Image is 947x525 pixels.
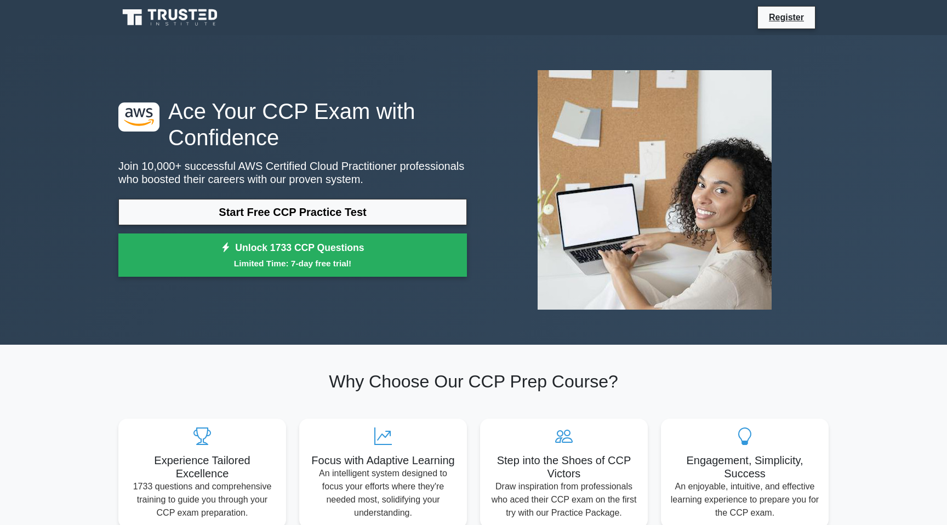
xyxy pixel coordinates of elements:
h5: Step into the Shoes of CCP Victors [489,454,639,480]
p: Draw inspiration from professionals who aced their CCP exam on the first try with our Practice Pa... [489,480,639,520]
h5: Engagement, Simplicity, Success [670,454,820,480]
h2: Why Choose Our CCP Prep Course? [118,371,829,392]
p: An intelligent system designed to focus your efforts where they're needed most, solidifying your ... [308,467,458,520]
p: An enjoyable, intuitive, and effective learning experience to prepare you for the CCP exam. [670,480,820,520]
h1: Ace Your CCP Exam with Confidence [118,98,467,151]
a: Register [762,10,811,24]
a: Start Free CCP Practice Test [118,199,467,225]
h5: Experience Tailored Excellence [127,454,277,480]
a: Unlock 1733 CCP QuestionsLimited Time: 7-day free trial! [118,233,467,277]
small: Limited Time: 7-day free trial! [132,257,453,270]
p: Join 10,000+ successful AWS Certified Cloud Practitioner professionals who boosted their careers ... [118,159,467,186]
h5: Focus with Adaptive Learning [308,454,458,467]
p: 1733 questions and comprehensive training to guide you through your CCP exam preparation. [127,480,277,520]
